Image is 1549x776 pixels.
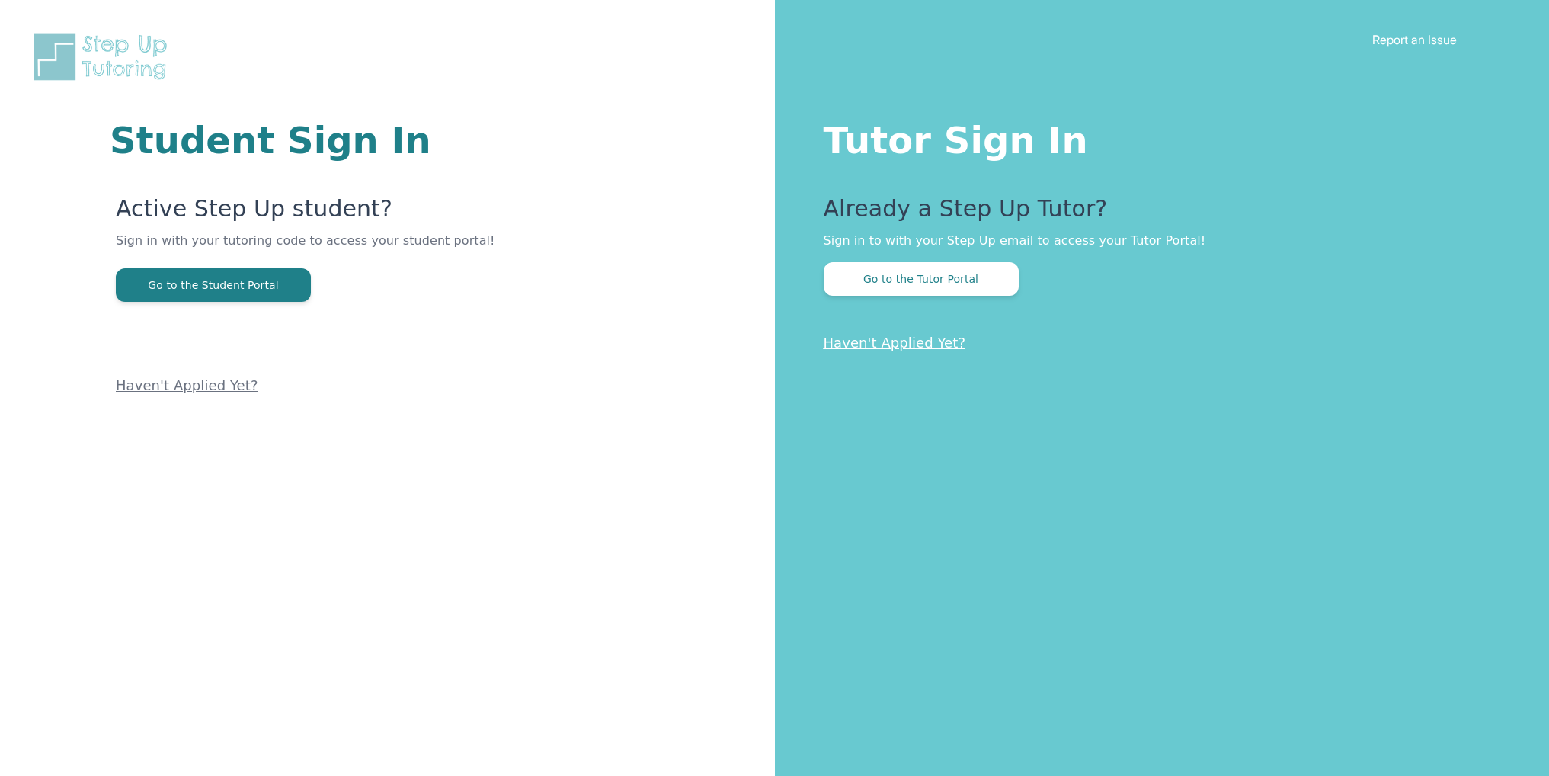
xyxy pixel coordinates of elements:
p: Already a Step Up Tutor? [824,195,1489,232]
button: Go to the Student Portal [116,268,311,302]
a: Go to the Tutor Portal [824,271,1019,286]
img: Step Up Tutoring horizontal logo [30,30,177,83]
p: Sign in with your tutoring code to access your student portal! [116,232,592,268]
a: Haven't Applied Yet? [116,377,258,393]
p: Active Step Up student? [116,195,592,232]
a: Go to the Student Portal [116,277,311,292]
p: Sign in to with your Step Up email to access your Tutor Portal! [824,232,1489,250]
h1: Student Sign In [110,122,592,159]
a: Haven't Applied Yet? [824,335,966,351]
h1: Tutor Sign In [824,116,1489,159]
button: Go to the Tutor Portal [824,262,1019,296]
a: Report an Issue [1372,32,1457,47]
